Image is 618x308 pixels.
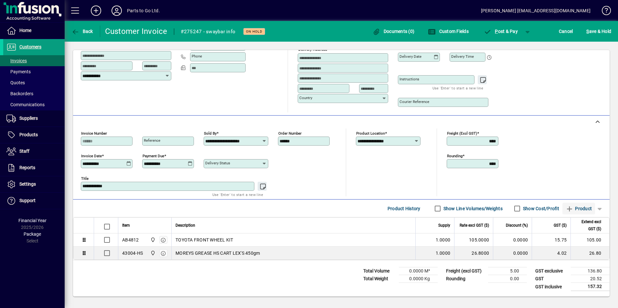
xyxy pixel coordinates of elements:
[532,283,571,291] td: GST inclusive
[71,29,93,34] span: Back
[19,198,36,203] span: Support
[176,250,260,256] span: MOREYS GREASE HS CART LEX'S 450gm
[3,127,65,143] a: Products
[192,54,202,58] mat-label: Phone
[6,80,25,85] span: Quotes
[3,55,65,66] a: Invoices
[372,29,414,34] span: Documents (0)
[127,5,160,16] div: Parts to Go Ltd.
[81,176,89,181] mat-label: Title
[438,222,450,229] span: Supply
[443,267,488,275] td: Freight (excl GST)
[122,222,130,229] span: Item
[19,181,36,187] span: Settings
[571,267,610,275] td: 136.80
[559,26,573,36] span: Cancel
[299,96,312,100] mat-label: Country
[18,218,47,223] span: Financial Year
[3,66,65,77] a: Payments
[566,203,592,214] span: Product
[176,237,233,243] span: TOYOTA FRONT WHEEL KIT
[81,131,107,136] mat-label: Invoice number
[400,77,419,81] mat-label: Instructions
[570,247,609,260] td: 26.80
[3,99,65,110] a: Communications
[385,203,423,214] button: Product History
[356,131,385,136] mat-label: Product location
[451,54,474,59] mat-label: Delivery time
[278,131,302,136] mat-label: Order number
[585,26,613,37] button: Save & Hold
[586,29,589,34] span: S
[400,99,429,104] mat-label: Courier Reference
[19,28,31,33] span: Home
[432,84,483,92] mat-hint: Use 'Enter' to start a new line
[532,275,571,283] td: GST
[3,110,65,127] a: Suppliers
[488,267,527,275] td: 5.00
[70,26,95,37] button: Back
[506,222,528,229] span: Discount (%)
[19,132,38,137] span: Products
[488,275,527,283] td: 0.00
[575,218,601,232] span: Extend excl GST ($)
[106,5,127,16] button: Profile
[447,131,477,136] mat-label: Freight (excl GST)
[481,26,521,37] button: Post & Pay
[532,233,570,247] td: 15.75
[597,1,610,22] a: Knowledge Base
[204,131,217,136] mat-label: Sold by
[399,275,438,283] td: 0.0000 Kg
[19,165,35,170] span: Reports
[24,231,41,237] span: Package
[122,237,139,243] div: AB4812
[428,29,469,34] span: Custom Fields
[562,203,595,214] button: Product
[3,77,65,88] a: Quotes
[86,5,106,16] button: Add
[460,222,489,229] span: Rate excl GST ($)
[122,250,143,256] div: 43004-HS
[458,250,489,256] div: 26.8000
[176,222,195,229] span: Description
[557,26,575,37] button: Cancel
[3,176,65,192] a: Settings
[81,154,102,158] mat-label: Invoice date
[436,250,451,256] span: 1.0000
[522,205,559,212] label: Show Cost/Profit
[442,205,503,212] label: Show Line Volumes/Weights
[586,26,611,36] span: ave & Hold
[495,29,498,34] span: P
[571,283,610,291] td: 157.32
[105,26,167,36] div: Customer Invoice
[181,26,236,37] div: #275247 - swaybar info
[532,267,571,275] td: GST exclusive
[360,275,399,283] td: Total Weight
[388,203,421,214] span: Product History
[144,138,160,143] mat-label: Reference
[65,26,100,37] app-page-header-button: Back
[532,247,570,260] td: 4.02
[3,23,65,39] a: Home
[143,154,164,158] mat-label: Payment due
[6,58,27,63] span: Invoices
[3,160,65,176] a: Reports
[400,54,421,59] mat-label: Delivery date
[426,26,470,37] button: Custom Fields
[571,275,610,283] td: 20.52
[371,26,416,37] button: Documents (0)
[3,143,65,159] a: Staff
[6,91,33,96] span: Backorders
[360,267,399,275] td: Total Volume
[3,88,65,99] a: Backorders
[149,236,156,243] span: DAE - Bulk Store
[19,116,38,121] span: Suppliers
[447,154,463,158] mat-label: Rounding
[246,29,262,34] span: On hold
[554,222,567,229] span: GST ($)
[149,250,156,257] span: DAE - Bulk Store
[458,237,489,243] div: 105.0000
[443,275,488,283] td: Rounding
[484,29,518,34] span: ost & Pay
[205,161,230,165] mat-label: Delivery status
